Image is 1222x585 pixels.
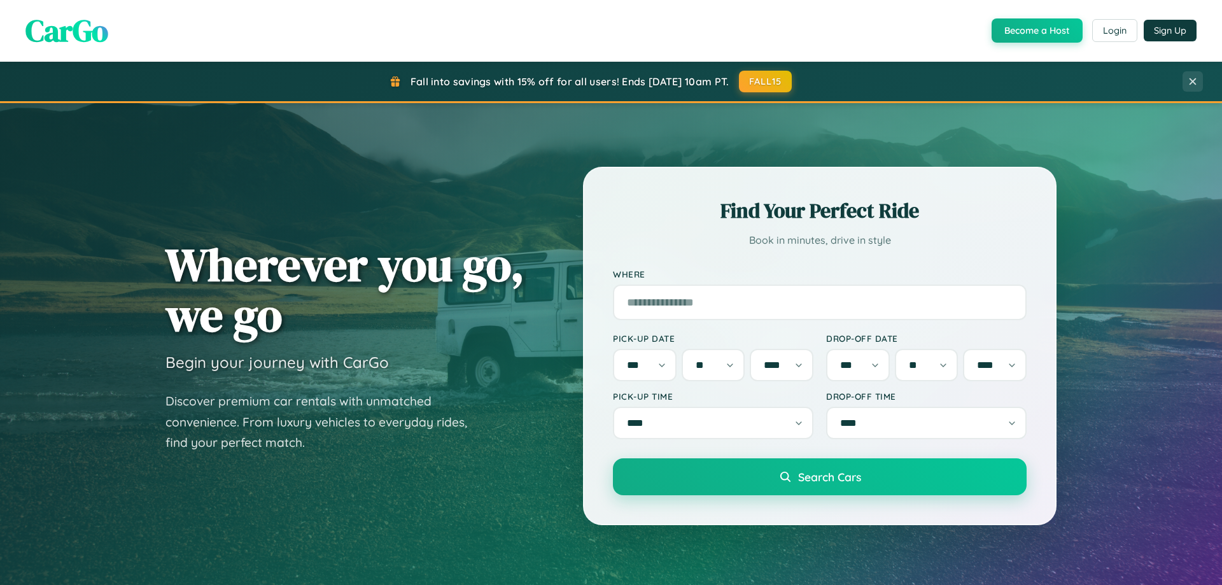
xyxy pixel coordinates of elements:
label: Drop-off Date [826,333,1027,344]
button: Login [1092,19,1137,42]
label: Drop-off Time [826,391,1027,402]
h1: Wherever you go, we go [165,239,524,340]
span: CarGo [25,10,108,52]
span: Fall into savings with 15% off for all users! Ends [DATE] 10am PT. [411,75,729,88]
span: Search Cars [798,470,861,484]
button: Sign Up [1144,20,1197,41]
p: Discover premium car rentals with unmatched convenience. From luxury vehicles to everyday rides, ... [165,391,484,453]
h2: Find Your Perfect Ride [613,197,1027,225]
button: Search Cars [613,458,1027,495]
label: Where [613,269,1027,279]
button: FALL15 [739,71,792,92]
p: Book in minutes, drive in style [613,231,1027,250]
label: Pick-up Time [613,391,813,402]
h3: Begin your journey with CarGo [165,353,389,372]
label: Pick-up Date [613,333,813,344]
button: Become a Host [992,18,1083,43]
